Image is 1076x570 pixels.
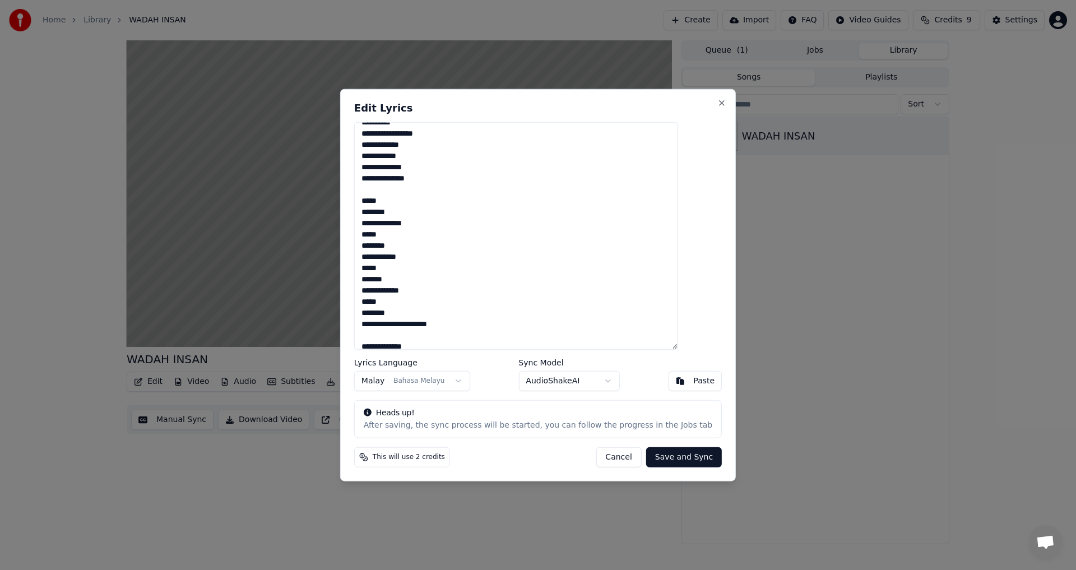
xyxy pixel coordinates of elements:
button: Save and Sync [646,447,722,467]
div: After saving, the sync process will be started, you can follow the progress in the Jobs tab [364,420,712,431]
label: Sync Model [518,359,619,367]
div: Paste [693,376,715,387]
button: Cancel [596,447,641,467]
button: Paste [668,371,722,391]
h2: Edit Lyrics [354,103,722,113]
label: Lyrics Language [354,359,470,367]
span: This will use 2 credits [373,453,445,462]
div: Heads up! [364,407,712,419]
